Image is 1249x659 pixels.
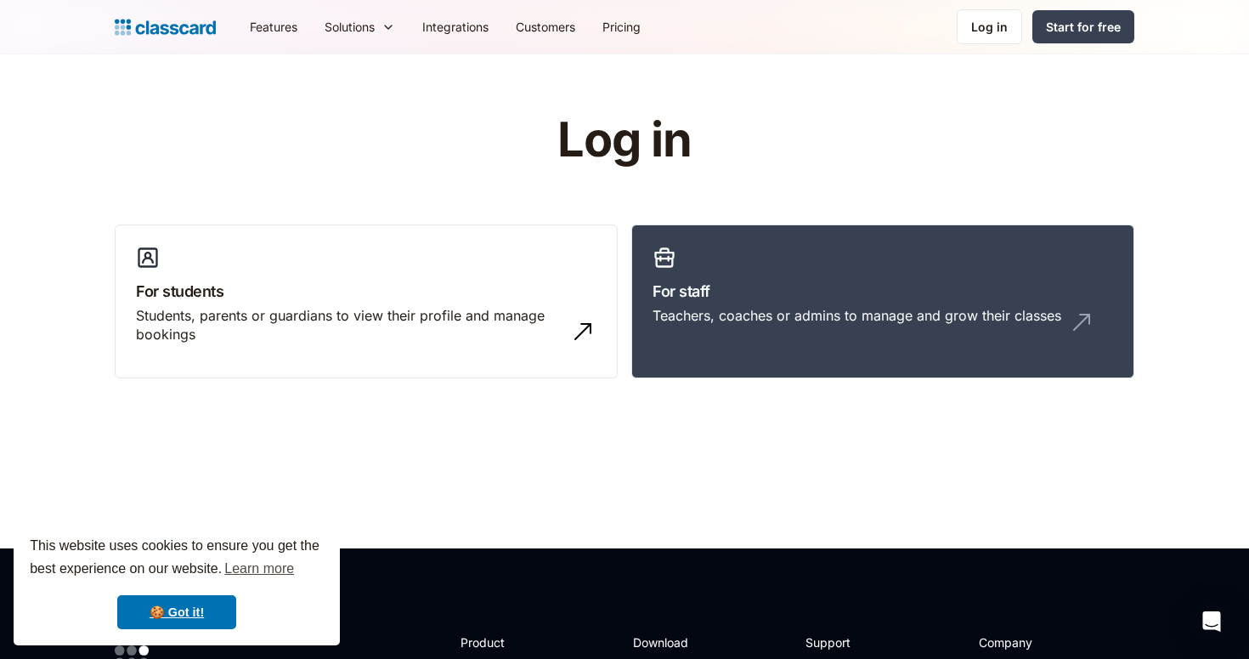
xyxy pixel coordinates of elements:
h3: For staff [653,280,1113,303]
div: Teachers, coaches or admins to manage and grow their classes [653,306,1061,325]
div: Log in [971,18,1008,36]
div: Students, parents or guardians to view their profile and manage bookings [136,306,562,344]
a: Integrations [409,8,502,46]
span: This website uses cookies to ensure you get the best experience on our website. [30,536,324,582]
a: Pricing [589,8,654,46]
a: dismiss cookie message [117,595,236,629]
div: Solutions [325,18,375,36]
a: Features [236,8,311,46]
div: Solutions [311,8,409,46]
div: Open Intercom Messenger [1191,601,1232,642]
h2: Support [805,633,874,651]
h1: Log in [355,114,895,167]
a: For studentsStudents, parents or guardians to view their profile and manage bookings [115,224,618,379]
a: home [115,15,216,39]
a: learn more about cookies [222,556,297,582]
div: cookieconsent [14,520,340,645]
h2: Company [979,633,1092,651]
h2: Download [633,633,703,651]
h2: Product [461,633,551,651]
a: Start for free [1032,10,1134,43]
a: For staffTeachers, coaches or admins to manage and grow their classes [631,224,1134,379]
div: Start for free [1046,18,1121,36]
a: Customers [502,8,589,46]
h3: For students [136,280,596,303]
a: Log in [957,9,1022,44]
